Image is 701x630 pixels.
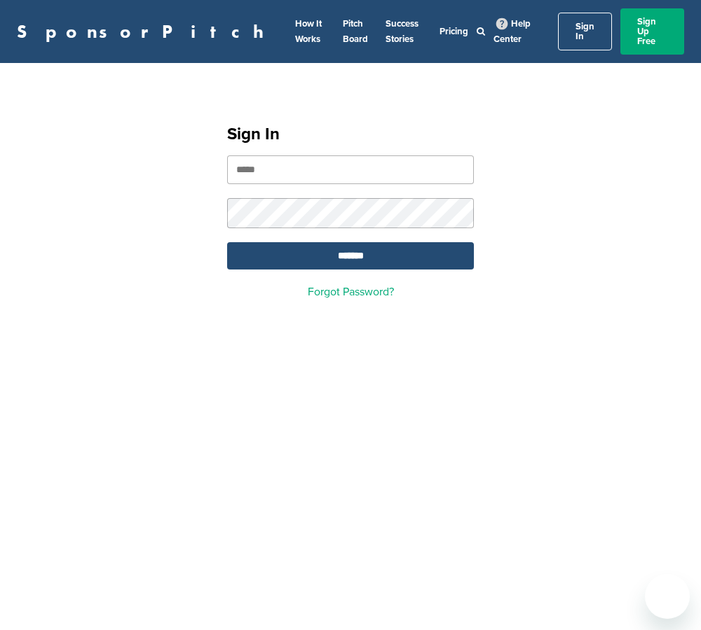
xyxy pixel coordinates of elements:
a: SponsorPitch [17,22,273,41]
a: Pricing [440,26,468,37]
a: Success Stories [386,18,418,45]
a: Pitch Board [343,18,368,45]
a: Help Center [494,15,531,48]
iframe: Button to launch messaging window [645,574,690,619]
a: How It Works [295,18,322,45]
a: Forgot Password? [308,285,394,299]
a: Sign Up Free [620,8,684,55]
a: Sign In [558,13,612,50]
h1: Sign In [227,122,474,147]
